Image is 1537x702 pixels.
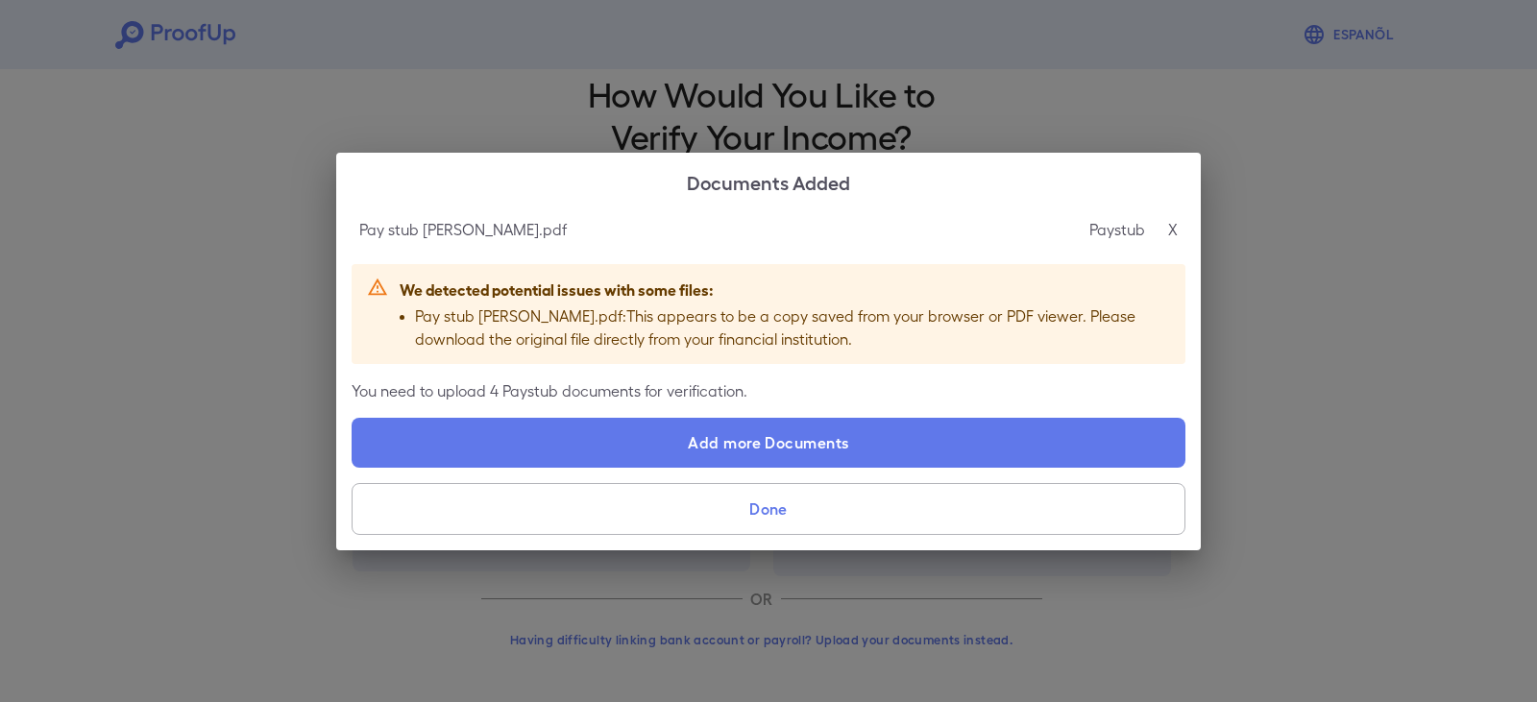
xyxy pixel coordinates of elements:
h2: Documents Added [336,153,1201,210]
p: Pay stub [PERSON_NAME].pdf [359,218,567,241]
button: Done [352,483,1185,535]
p: Pay stub [PERSON_NAME].pdf : This appears to be a copy saved from your browser or PDF viewer. Ple... [415,304,1170,351]
p: We detected potential issues with some files: [400,278,1170,301]
label: Add more Documents [352,418,1185,468]
p: Paystub [1089,218,1145,241]
p: X [1168,218,1178,241]
p: You need to upload 4 Paystub documents for verification. [352,379,1185,402]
